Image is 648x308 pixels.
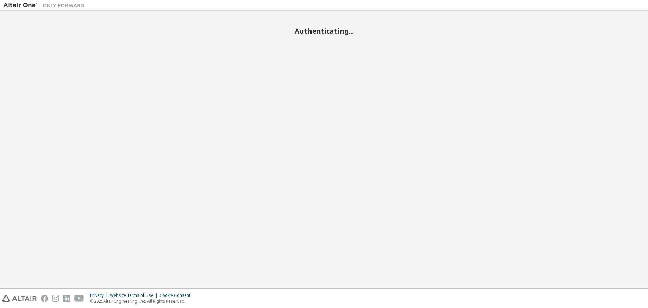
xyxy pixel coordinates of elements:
div: Cookie Consent [160,293,194,298]
h2: Authenticating... [3,27,645,35]
div: Website Terms of Use [110,293,160,298]
img: instagram.svg [52,295,59,302]
img: altair_logo.svg [2,295,37,302]
img: facebook.svg [41,295,48,302]
img: linkedin.svg [63,295,70,302]
img: Altair One [3,2,88,9]
p: © 2025 Altair Engineering, Inc. All Rights Reserved. [90,298,194,304]
div: Privacy [90,293,110,298]
img: youtube.svg [74,295,84,302]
